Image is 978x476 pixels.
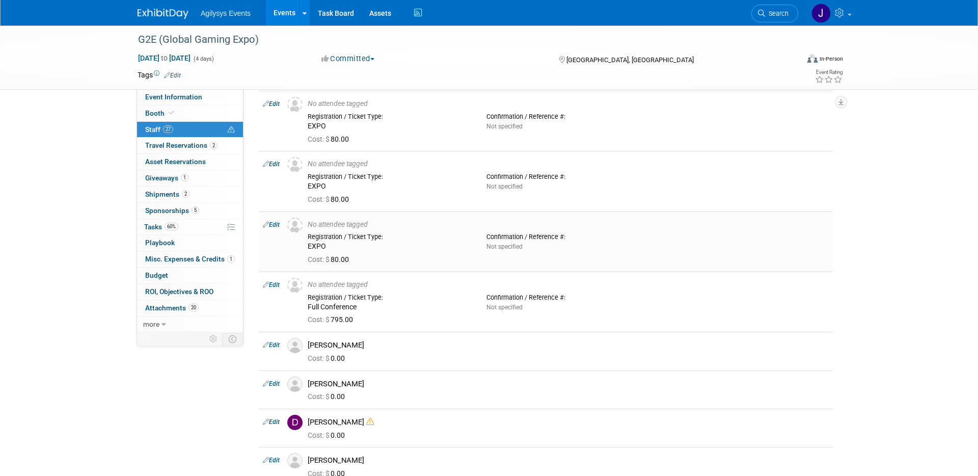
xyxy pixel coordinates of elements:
span: [DATE] [DATE] [138,54,191,63]
a: Edit [263,100,280,108]
td: Tags [138,70,181,80]
span: [GEOGRAPHIC_DATA], [GEOGRAPHIC_DATA] [566,56,694,64]
span: Search [765,10,789,17]
div: No attendee tagged [308,160,829,169]
img: Unassigned-User-Icon.png [287,157,303,172]
span: 2 [210,142,218,149]
span: Cost: $ [308,135,331,143]
span: Sponsorships [145,206,199,215]
img: D.jpg [287,415,303,430]
img: Associate-Profile-5.png [287,377,303,392]
a: Asset Reservations [137,154,243,170]
td: Toggle Event Tabs [223,332,243,346]
a: Edit [263,281,280,288]
span: 0.00 [308,392,349,401]
span: 1 [227,255,235,263]
span: 27 [163,125,173,133]
span: 20 [188,304,199,311]
a: Edit [263,380,280,387]
img: ExhibitDay [138,9,188,19]
a: more [137,316,243,332]
div: [PERSON_NAME] [308,340,829,350]
div: Registration / Ticket Type: [308,173,471,181]
a: Tasks60% [137,219,243,235]
div: Full Conference [308,303,471,312]
div: Registration / Ticket Type: [308,294,471,302]
span: Staff [145,125,173,134]
i: Booth reservation complete [169,110,174,116]
span: 795.00 [308,315,357,324]
span: 80.00 [308,135,353,143]
img: Associate-Profile-5.png [287,338,303,353]
div: EXPO [308,242,471,251]
span: 0.00 [308,354,349,362]
div: Registration / Ticket Type: [308,113,471,121]
span: Cost: $ [308,431,331,439]
span: Cost: $ [308,315,331,324]
div: Confirmation / Reference #: [486,233,650,241]
a: Budget [137,268,243,283]
td: Personalize Event Tab Strip [205,332,223,346]
img: Unassigned-User-Icon.png [287,218,303,233]
span: Tasks [144,223,178,231]
span: Not specified [486,243,523,250]
div: In-Person [819,55,843,63]
span: Not specified [486,304,523,311]
span: Travel Reservations [145,141,218,149]
a: Edit [164,72,181,79]
span: 5 [192,206,199,214]
div: Confirmation / Reference #: [486,294,650,302]
a: Staff27 [137,122,243,138]
a: Playbook [137,235,243,251]
div: Event Format [738,53,843,68]
span: to [159,54,169,62]
img: Associate-Profile-5.png [287,453,303,468]
a: Event Information [137,89,243,105]
span: 0.00 [308,431,349,439]
div: [PERSON_NAME] [308,456,829,465]
span: Attachments [145,304,199,312]
a: Attachments20 [137,300,243,316]
span: Booth [145,109,176,117]
span: Not specified [486,123,523,130]
span: Not specified [486,183,523,190]
div: No attendee tagged [308,220,829,229]
div: G2E (Global Gaming Expo) [134,31,783,49]
span: 2 [182,190,189,198]
span: Shipments [145,190,189,198]
span: Budget [145,271,168,279]
div: EXPO [308,122,471,131]
div: No attendee tagged [308,99,829,109]
span: Cost: $ [308,354,331,362]
span: 80.00 [308,255,353,263]
span: Misc. Expenses & Credits [145,255,235,263]
a: Misc. Expenses & Credits1 [137,251,243,267]
i: Double-book Warning! [366,418,374,426]
span: 80.00 [308,195,353,203]
span: (4 days) [193,56,214,62]
span: Giveaways [145,174,188,182]
img: Unassigned-User-Icon.png [287,97,303,112]
img: Justin Oram [811,4,831,23]
span: Potential Scheduling Conflict -- at least one attendee is tagged in another overlapping event. [228,125,235,135]
span: 1 [181,174,188,181]
a: Travel Reservations2 [137,138,243,153]
span: Agilysys Events [201,9,251,17]
span: Asset Reservations [145,157,206,166]
div: No attendee tagged [308,280,829,289]
a: Edit [263,221,280,228]
button: Committed [318,54,378,64]
span: more [143,320,159,328]
span: Cost: $ [308,255,331,263]
img: Format-Inperson.png [807,55,818,63]
div: EXPO [308,182,471,191]
img: Unassigned-User-Icon.png [287,278,303,293]
a: ROI, Objectives & ROO [137,284,243,300]
a: Giveaways1 [137,170,243,186]
span: Cost: $ [308,392,331,401]
div: Registration / Ticket Type: [308,233,471,241]
a: Sponsorships5 [137,203,243,219]
div: [PERSON_NAME] [308,379,829,389]
div: Confirmation / Reference #: [486,173,650,181]
span: Event Information [145,93,202,101]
